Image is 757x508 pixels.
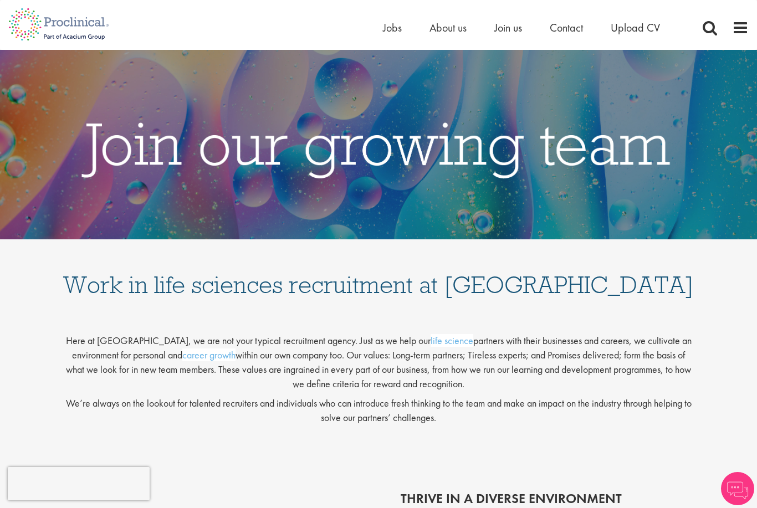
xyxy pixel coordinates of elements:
img: Chatbot [721,472,754,505]
h1: Work in life sciences recruitment at [GEOGRAPHIC_DATA] [63,250,694,297]
p: We’re always on the lookout for talented recruiters and individuals who can introduce fresh think... [63,396,694,424]
a: About us [429,20,467,35]
iframe: reCAPTCHA [8,467,150,500]
a: Upload CV [611,20,660,35]
a: Join us [494,20,522,35]
p: Here at [GEOGRAPHIC_DATA], we are not your typical recruitment agency. Just as we help our partne... [63,325,694,391]
a: life science [431,334,473,347]
a: career growth [182,348,236,361]
a: Contact [550,20,583,35]
a: Jobs [383,20,402,35]
h2: thrive in a diverse environment [401,491,694,506]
